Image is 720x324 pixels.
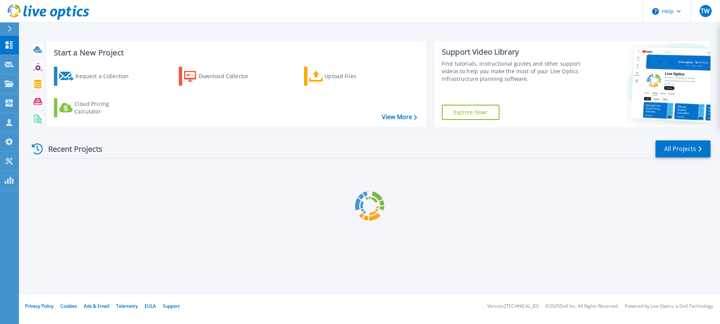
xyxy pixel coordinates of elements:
div: Find tutorials, instructional guides and other support videos to help you make the most of your L... [442,60,583,83]
a: Ads & Email [84,303,109,309]
a: EULA [145,303,156,309]
div: Cloud Pricing Calculator [74,100,135,115]
li: © 2025 Dell Inc. All Rights Reserved [545,304,618,309]
a: Cloud Pricing Calculator [54,98,139,117]
span: TW [701,8,710,14]
div: Request a Collection [76,69,136,84]
a: Upload Files [304,67,389,86]
div: Support Video Library [442,47,583,57]
div: Recent Projects [29,140,113,158]
a: Privacy Policy [25,303,54,309]
a: Support [163,303,180,309]
a: View More [382,113,417,121]
a: Request a Collection [54,67,139,86]
a: Download Collector [179,67,263,86]
a: Telemetry [116,303,138,309]
div: Download Collector [199,69,259,84]
div: Upload Files [325,69,385,84]
li: Powered by Live Optics, a Dell Technology [625,304,713,309]
a: Explore Now! [442,105,499,120]
h3: Start a New Project [54,49,417,57]
li: Version: [TECHNICAL_ID] [487,304,539,309]
a: All Projects [655,140,711,157]
a: Cookies [60,303,77,309]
